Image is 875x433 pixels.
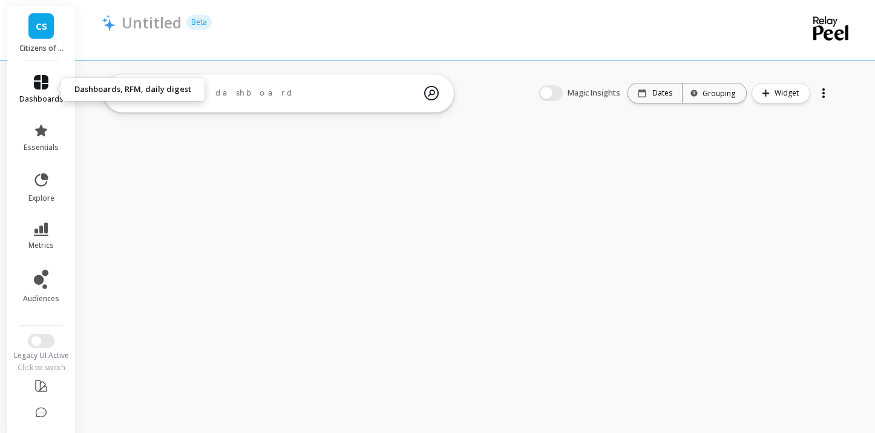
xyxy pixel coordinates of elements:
button: Switch to New UI [28,334,54,348]
img: header icon [102,14,116,31]
p: Citizens of Soil [19,44,64,53]
div: Click to switch [7,363,76,373]
p: Beta [186,15,212,30]
div: Grouping [693,88,735,99]
span: audiences [23,294,59,304]
span: essentials [24,143,59,152]
button: Widget [752,83,810,103]
span: Magic Insights [568,87,623,99]
span: explore [28,194,54,203]
div: Legacy UI Active [7,351,76,360]
span: CS [36,19,47,33]
span: metrics [28,241,54,250]
p: Untitled [122,12,182,33]
p: Dates [652,88,672,98]
span: Widget [775,87,802,99]
img: magic search icon [424,77,439,109]
span: dashboards [19,94,64,104]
